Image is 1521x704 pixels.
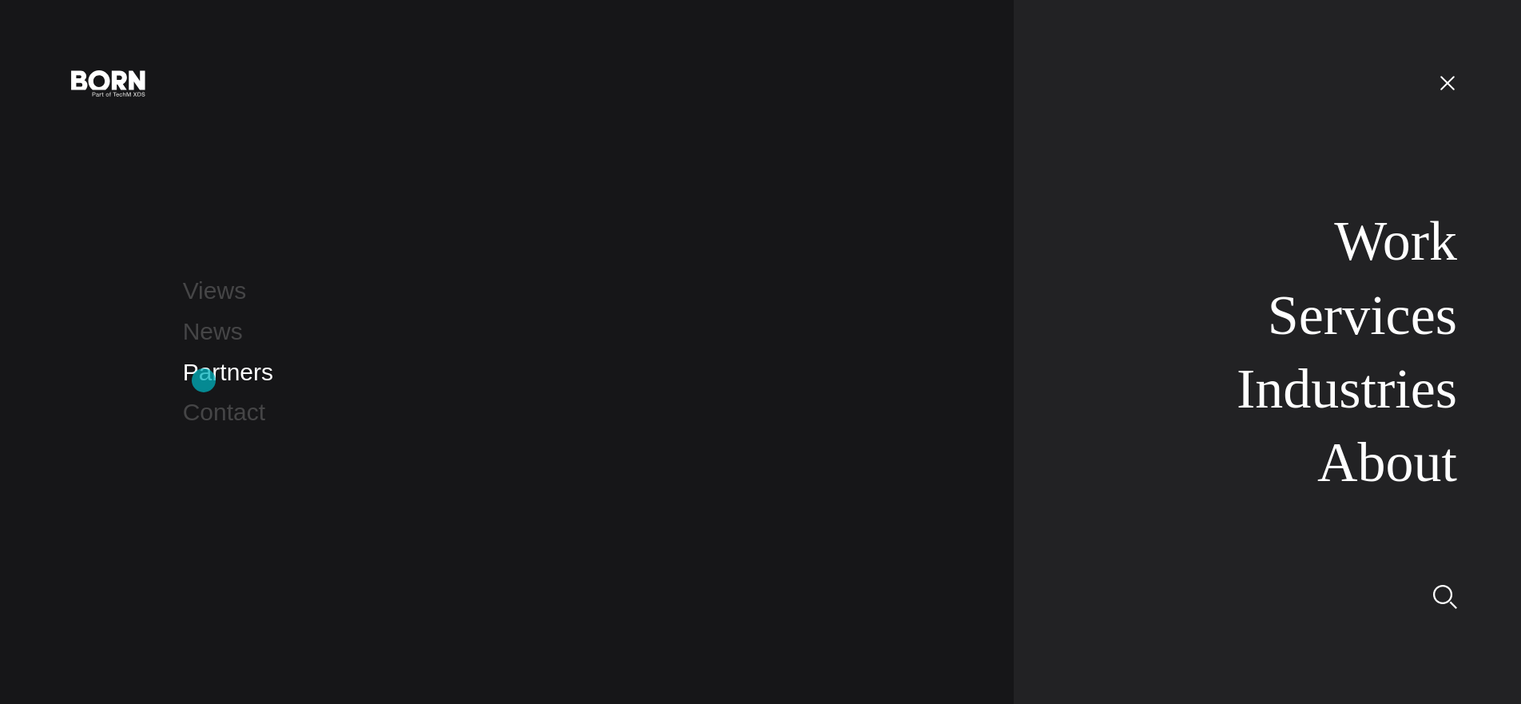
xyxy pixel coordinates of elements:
a: Partners [183,359,273,385]
a: Contact [183,399,265,425]
button: Open [1428,66,1467,99]
a: Services [1268,284,1457,346]
img: Search [1433,585,1457,609]
a: Work [1334,210,1457,272]
a: Views [183,277,246,304]
a: Industries [1237,358,1457,420]
a: About [1317,432,1457,493]
a: News [183,318,243,344]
